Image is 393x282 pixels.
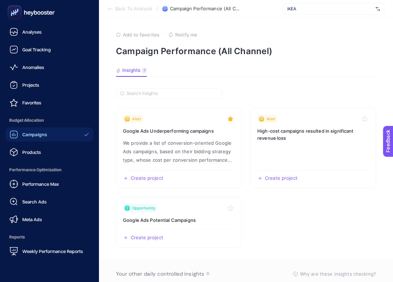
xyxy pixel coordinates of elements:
[257,127,369,142] h3: Insight title
[123,127,235,134] h3: Insight title
[22,64,44,70] span: Anomalies
[132,116,141,122] span: Alert
[123,139,235,164] p: Insight description
[115,6,152,12] span: Back To Analysis
[6,96,93,110] a: Favorites
[266,116,276,122] span: Alert
[123,175,163,181] button: Create a new project based on this insight
[170,6,241,12] span: Campaign Performance (All Channel)
[123,32,159,38] span: Add to favorites
[226,115,235,123] button: Toggle favorite
[116,108,376,248] section: Insight Packages
[116,108,242,188] a: View insight titled We provide a list of conversion-oriented Google Ads campaigns, based on their...
[226,204,235,212] button: Toggle favorite
[127,91,218,96] input: Search
[157,6,158,11] span: /
[22,217,42,222] span: Meta Ads
[265,175,298,181] span: Create project
[116,46,376,56] p: Campaign Performance (All Channel)
[22,100,41,105] span: Favorites
[6,42,93,57] a: Goal Tracking
[142,68,147,73] div: 7
[6,78,93,92] a: Projects
[131,175,163,181] span: Create project
[6,195,93,209] a: Search Ads
[168,32,197,38] button: Notify me
[4,2,27,8] span: Feedback
[6,163,93,177] span: Performance Optimization
[300,270,376,277] span: Why are these insights checking?
[6,145,93,159] a: Products
[175,32,197,38] span: Notify me
[6,127,93,142] a: Campaigns
[22,199,47,205] span: Search Ads
[22,132,47,137] span: Campaigns
[22,82,39,88] span: Projects
[131,235,163,241] span: Create project
[116,270,204,277] span: Your other daily controlled insights
[376,5,380,12] img: svg%3e
[257,175,298,181] button: Create a new project based on this insight
[132,205,155,211] span: Opportunity
[360,115,369,123] button: Toggle favorite
[123,235,163,241] button: Create a new project based on this insight
[6,113,93,127] span: Budget Allocation
[6,244,93,258] a: Weekly Performance Reports
[22,29,42,35] span: Analyses
[6,60,93,74] a: Anomalies
[6,212,93,226] a: Meta Ads
[22,181,59,187] span: Performance Max
[287,6,373,12] span: IKEA
[250,108,376,188] a: View insight titled
[6,230,93,244] span: Reports
[116,32,159,38] button: Add to favorites
[122,68,140,73] span: Insights
[6,177,93,191] a: Performance Max
[6,25,93,39] a: Analyses
[22,248,83,254] span: Weekly Performance Reports
[22,47,51,52] span: Goal Tracking
[123,217,235,224] h3: Insight title
[116,197,242,248] a: View insight titled
[22,149,41,155] span: Products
